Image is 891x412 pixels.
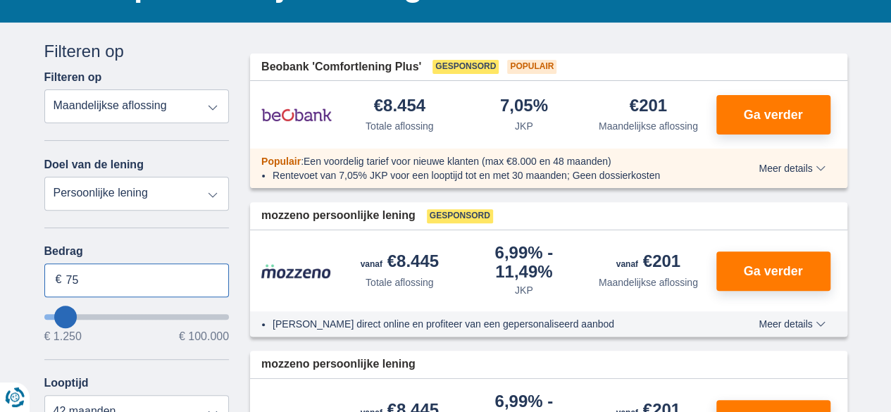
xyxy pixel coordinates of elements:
div: Maandelijkse aflossing [599,119,698,133]
label: Bedrag [44,245,230,258]
img: product.pl.alt Beobank [261,97,332,132]
button: Meer details [748,318,835,330]
div: Totale aflossing [366,119,434,133]
span: Populair [261,156,301,167]
span: Beobank 'Comfortlening Plus' [261,59,421,75]
input: wantToBorrow [44,314,230,320]
span: Ga verder [743,265,802,277]
div: €201 [630,97,667,116]
div: JKP [515,283,533,297]
span: Meer details [759,319,825,329]
div: 6,99% [468,244,581,280]
span: Gesponsord [432,60,499,74]
button: Ga verder [716,95,830,135]
label: Filteren op [44,71,102,84]
li: Rentevoet van 7,05% JKP voor een looptijd tot en met 30 maanden; Geen dossierkosten [273,168,707,182]
div: Filteren op [44,39,230,63]
span: mozzeno persoonlijke lening [261,356,416,373]
span: Populair [507,60,556,74]
img: product.pl.alt Mozzeno [261,263,332,279]
span: mozzeno persoonlijke lening [261,208,416,224]
span: € 1.250 [44,331,82,342]
span: Een voordelig tarief voor nieuwe klanten (max €8.000 en 48 maanden) [304,156,611,167]
div: €8.445 [361,253,439,273]
div: 7,05% [500,97,548,116]
button: Meer details [748,163,835,174]
label: Doel van de lening [44,158,144,171]
div: JKP [515,119,533,133]
div: €8.454 [374,97,425,116]
div: : [250,154,718,168]
div: Totale aflossing [366,275,434,289]
li: [PERSON_NAME] direct online en profiteer van een gepersonaliseerd aanbod [273,317,707,331]
span: Ga verder [743,108,802,121]
span: € 100.000 [179,331,229,342]
span: Meer details [759,163,825,173]
div: Maandelijkse aflossing [599,275,698,289]
span: Gesponsord [427,209,493,223]
span: € [56,272,62,288]
button: Ga verder [716,251,830,291]
label: Looptijd [44,377,89,389]
div: €201 [616,253,680,273]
